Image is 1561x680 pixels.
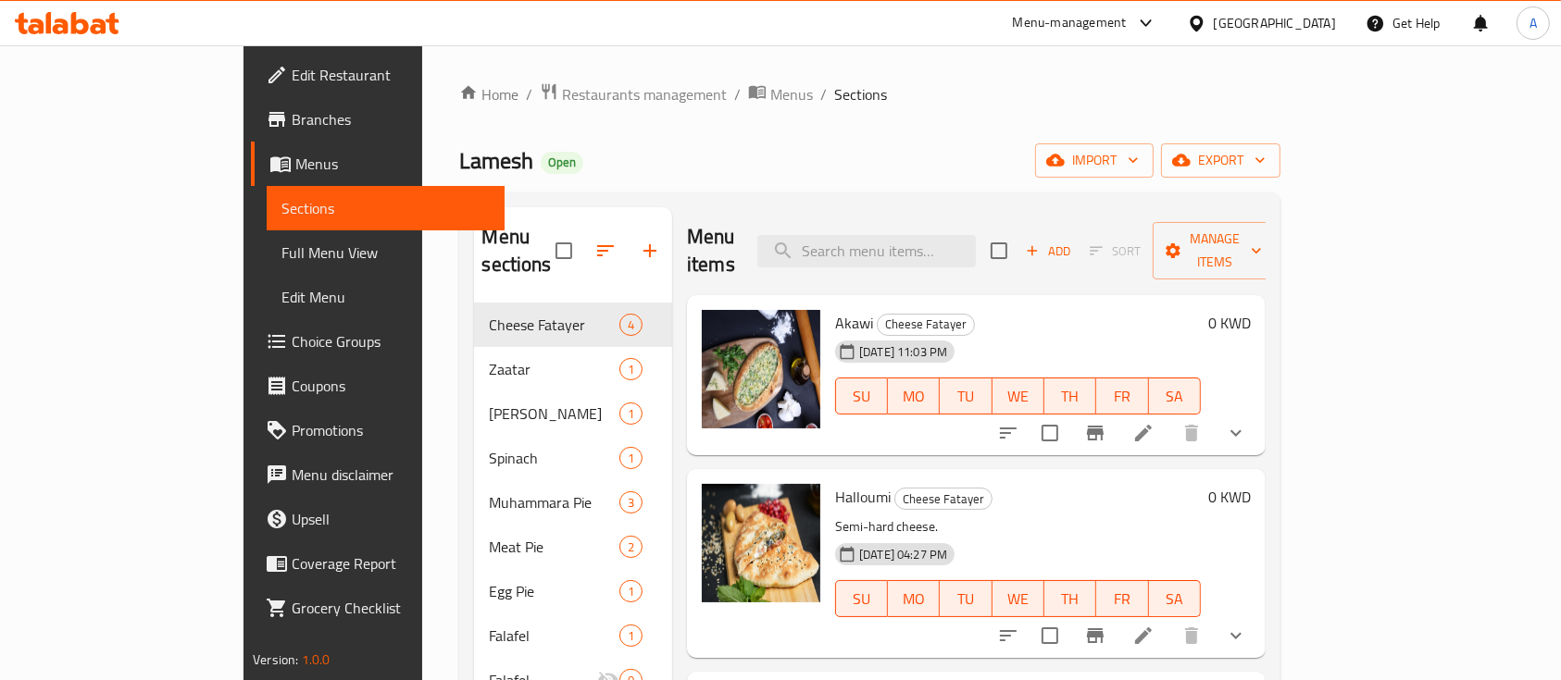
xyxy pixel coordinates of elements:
[687,223,735,278] h2: Menu items
[1149,377,1201,414] button: SA
[292,508,490,530] span: Upsell
[562,83,727,105] span: Restaurants management
[1156,383,1193,410] span: SA
[1104,383,1141,410] span: FR
[895,586,932,612] span: MO
[251,142,505,186] a: Menus
[1225,624,1247,647] svg: Show Choices
[620,316,642,334] span: 4
[1169,411,1214,455] button: delete
[1044,580,1096,617] button: TH
[292,64,490,86] span: Edit Restaurant
[620,538,642,556] span: 2
[583,229,628,273] span: Sort sections
[474,613,672,658] div: Falafel1
[1018,237,1078,266] span: Add item
[292,552,490,575] span: Coverage Report
[489,402,618,425] div: Labneh Fatayer
[302,648,331,672] span: 1.0.0
[1208,484,1251,510] h6: 0 KWD
[251,364,505,408] a: Coupons
[878,314,974,335] span: Cheese Fatayer
[1035,143,1154,178] button: import
[620,361,642,378] span: 1
[1050,149,1139,172] span: import
[1018,237,1078,266] button: Add
[292,597,490,619] span: Grocery Checklist
[843,383,880,410] span: SU
[835,377,888,414] button: SU
[489,580,618,602] span: Egg Pie
[620,494,642,512] span: 3
[292,375,490,397] span: Coupons
[1168,228,1262,274] span: Manage items
[292,330,490,352] span: Choice Groups
[541,152,583,174] div: Open
[474,525,672,569] div: Meat Pie2
[251,541,505,586] a: Coverage Report
[619,402,643,425] div: items
[281,286,490,308] span: Edit Menu
[267,230,505,275] a: Full Menu View
[489,314,618,336] span: Cheese Fatayer
[1208,310,1251,336] h6: 0 KWD
[993,377,1044,414] button: WE
[481,223,556,278] h2: Menu sections
[947,383,984,410] span: TU
[489,447,618,469] span: Spinach
[1073,613,1118,658] button: Branch-specific-item
[888,377,940,414] button: MO
[940,377,992,414] button: TU
[986,613,1030,658] button: sort-choices
[1096,580,1148,617] button: FR
[843,586,880,612] span: SU
[702,310,820,428] img: Akawi
[292,464,490,486] span: Menu disclaimer
[1078,237,1153,266] span: Select section first
[459,82,1280,106] nav: breadcrumb
[1214,13,1336,33] div: [GEOGRAPHIC_DATA]
[1214,411,1258,455] button: show more
[1030,616,1069,655] span: Select to update
[1030,414,1069,452] span: Select to update
[1161,143,1280,178] button: export
[251,53,505,97] a: Edit Restaurant
[526,83,532,105] li: /
[292,419,490,441] span: Promotions
[251,319,505,364] a: Choice Groups
[1096,377,1148,414] button: FR
[1153,222,1277,279] button: Manage items
[1225,422,1247,444] svg: Show Choices
[267,275,505,319] a: Edit Menu
[993,580,1044,617] button: WE
[620,627,642,645] span: 1
[895,488,992,510] span: Cheese Fatayer
[1149,580,1201,617] button: SA
[895,383,932,410] span: MO
[980,231,1018,270] span: Select section
[1156,586,1193,612] span: SA
[835,309,873,337] span: Akawi
[1000,383,1037,410] span: WE
[947,586,984,612] span: TU
[251,586,505,630] a: Grocery Checklist
[251,97,505,142] a: Branches
[877,314,975,336] div: Cheese Fatayer
[620,405,642,423] span: 1
[474,303,672,347] div: Cheese Fatayer4
[474,391,672,436] div: [PERSON_NAME]1
[888,580,940,617] button: MO
[295,153,490,175] span: Menus
[748,82,813,106] a: Menus
[489,536,618,558] span: Meat Pie
[474,480,672,525] div: Muhammara Pie3
[251,408,505,452] a: Promotions
[489,624,618,647] div: Falafel
[852,343,955,361] span: [DATE] 11:03 PM
[489,491,618,513] span: Muhammara Pie
[734,83,741,105] li: /
[489,358,618,380] div: Zaatar
[1044,377,1096,414] button: TH
[1000,586,1037,612] span: WE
